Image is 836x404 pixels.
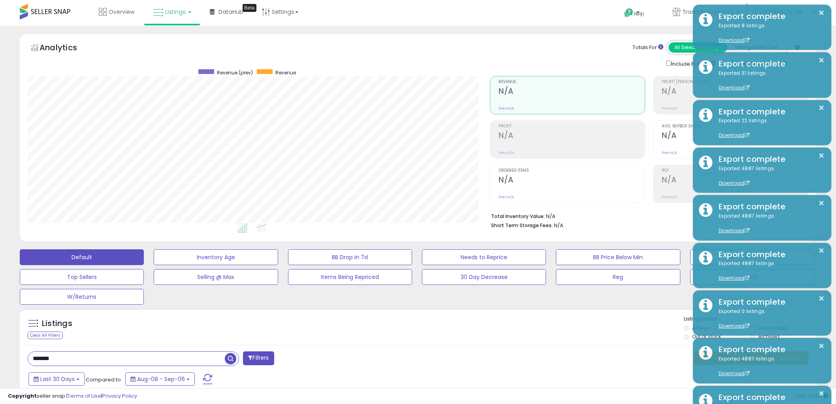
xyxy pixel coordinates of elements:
h2: N/A [662,131,808,142]
label: Archived [758,333,780,340]
h5: Analytics [40,42,92,55]
button: 30 Day Decrease [422,269,546,285]
a: Download [719,37,749,44]
span: Compared to: [86,376,122,383]
span: Help [634,10,644,17]
div: Exported 4887 listings. [713,165,825,187]
div: Export complete [713,11,825,22]
button: Needs to Reprice [422,249,546,265]
span: Aug-08 - Sep-06 [137,375,185,383]
span: Revenue (prev) [217,69,253,76]
span: Ordered Items [499,169,645,173]
button: Filters [243,351,274,365]
span: ROI [662,169,808,173]
span: Profit [499,124,645,129]
button: Non Competitive [690,249,814,265]
button: × [818,103,825,113]
span: Profit [PERSON_NAME] [662,80,808,84]
a: Download [719,275,749,281]
div: Export complete [713,154,825,165]
span: N/A [554,222,563,229]
b: Short Term Storage Fees: [491,222,553,229]
div: Tooltip anchor [243,4,256,12]
div: Export complete [713,392,825,403]
a: Terms of Use [68,392,101,400]
label: Active [692,324,707,331]
i: Get Help [624,8,634,18]
button: De2 [690,269,814,285]
small: Prev: N/A [662,150,677,155]
a: Download [719,322,749,329]
button: Inventory Age [154,249,278,265]
span: Trade Evolution US [683,8,734,16]
a: Help [618,2,660,26]
small: Prev: N/A [499,150,514,155]
a: Download [719,370,749,377]
a: Download [719,84,749,91]
button: Top Sellers [20,269,144,285]
span: Last 30 Days [40,375,75,383]
button: × [818,294,825,303]
div: Clear All Filters [28,332,63,339]
div: seller snap | | [8,393,137,400]
h2: N/A [499,131,645,142]
a: Download [719,132,749,138]
button: Default [20,249,144,265]
button: Aug-08 - Sep-06 [125,372,195,386]
div: Totals For [633,44,663,51]
div: Export complete [713,58,825,70]
div: Exported 31 listings. [713,70,825,92]
div: Export complete [713,201,825,212]
h2: N/A [499,175,645,186]
h2: N/A [499,87,645,97]
button: Reg [556,269,680,285]
small: Prev: N/A [499,106,514,111]
span: DataHub [218,8,243,16]
div: Export complete [713,249,825,260]
div: Include Returns [660,59,725,68]
small: Prev: N/A [499,195,514,199]
span: Avg. Buybox Share [662,124,808,129]
li: N/A [491,211,802,220]
button: × [818,151,825,161]
div: Exported 8 listings. [713,22,825,44]
strong: Copyright [8,392,37,400]
p: Listing States: [684,315,816,323]
a: Privacy Policy [102,392,137,400]
span: Overview [109,8,134,16]
button: × [818,8,825,18]
button: × [818,55,825,65]
button: All Selected Listings [668,42,727,53]
button: Last 30 Days [28,372,85,386]
button: Selling @ Max [154,269,278,285]
button: W/Returns [20,289,144,305]
div: Exported 4887 listings. [713,212,825,235]
small: Prev: N/A [662,106,677,111]
button: Items Being Repriced [288,269,412,285]
button: × [818,198,825,208]
span: Revenue [275,69,296,76]
div: Export complete [713,296,825,308]
button: BB Price Below Min [556,249,680,265]
h2: N/A [662,175,808,186]
h2: N/A [662,87,808,97]
div: Exported 22 listings. [713,117,825,139]
span: Listings [165,8,186,16]
label: Out of Stock [692,333,721,340]
div: Exported 4887 listings. [713,260,825,282]
button: × [818,389,825,398]
a: Download [719,180,749,186]
small: Prev: N/A [662,195,677,199]
b: Total Inventory Value: [491,213,545,220]
div: Exported 4887 listings. [713,355,825,377]
button: BB Drop in 7d [288,249,412,265]
div: Export complete [713,106,825,118]
span: Revenue [499,80,645,84]
a: Download [719,227,749,234]
div: Exported 0 listings. [713,308,825,330]
button: × [818,246,825,256]
h5: Listings [42,318,72,329]
button: × [818,341,825,351]
div: Export complete [713,344,825,355]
